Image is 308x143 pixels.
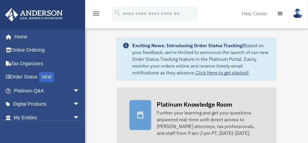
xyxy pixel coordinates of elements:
[3,8,65,21] img: Anderson Advisors Platinum Portal
[92,10,100,18] i: menu
[73,97,87,111] span: arrow_drop_down
[132,42,244,49] strong: Exciting News: Introducing Order Status Tracking!
[114,9,121,17] i: search
[5,97,90,111] a: Digital Productsarrow_drop_down
[196,70,249,76] a: Click Here to get started!
[73,84,87,98] span: arrow_drop_down
[5,57,90,70] a: Tax Organizers
[5,70,90,84] a: Order StatusNEW
[293,8,303,18] img: User Pic
[5,43,90,57] a: Online Ordering
[92,12,100,18] a: menu
[5,111,90,124] a: My Entitiesarrow_drop_down
[39,72,54,82] div: NEW
[5,84,90,97] a: Platinum Q&Aarrow_drop_down
[5,30,87,43] a: Home
[73,111,87,125] span: arrow_drop_down
[157,109,263,137] div: Further your learning and get your questions answered real-time with direct access to [PERSON_NAM...
[132,42,270,76] div: Based on your feedback, we're thrilled to announce the launch of our new Order Status Tracking fe...
[157,100,232,109] div: Platinum Knowledge Room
